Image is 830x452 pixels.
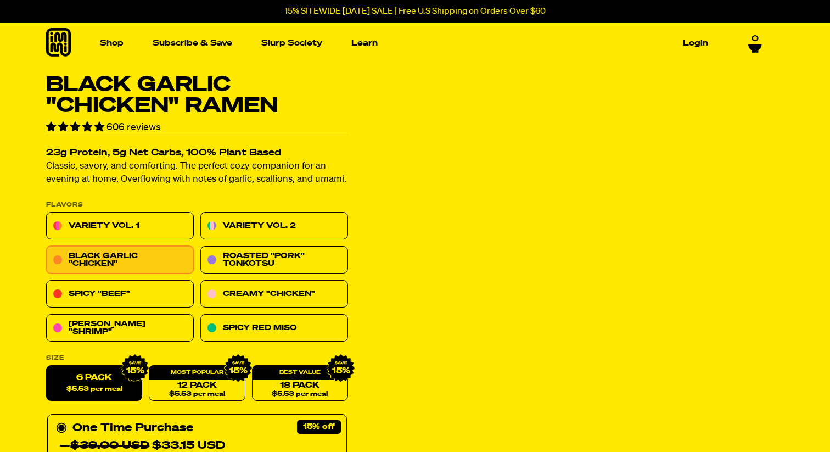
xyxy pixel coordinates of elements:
[200,247,348,274] a: Roasted "Pork" Tonkotsu
[200,281,348,308] a: Creamy "Chicken"
[106,122,161,132] span: 606 reviews
[96,35,128,52] a: Shop
[678,35,713,52] a: Login
[272,391,328,398] span: $5.53 per meal
[223,354,252,383] img: IMG_9632.png
[252,366,348,401] a: 18 Pack$5.53 per meal
[46,315,194,342] a: [PERSON_NAME] "Shrimp"
[46,149,348,158] h2: 23g Protein, 5g Net Carbs, 100% Plant Based
[96,23,713,63] nav: Main navigation
[46,355,348,361] label: Size
[347,35,382,52] a: Learn
[149,366,245,401] a: 12 Pack$5.53 per meal
[284,7,546,16] p: 15% SITEWIDE [DATE] SALE | Free U.S Shipping on Orders Over $60
[121,354,149,383] img: IMG_9632.png
[257,35,327,52] a: Slurp Society
[46,213,194,240] a: Variety Vol. 1
[46,281,194,308] a: Spicy "Beef"
[200,315,348,342] a: Spicy Red Miso
[148,35,237,52] a: Subscribe & Save
[748,34,762,52] a: 0
[327,354,355,383] img: IMG_9632.png
[169,391,225,398] span: $5.53 per meal
[200,213,348,240] a: Variety Vol. 2
[46,247,194,274] a: Black Garlic "Chicken"
[66,386,122,393] span: $5.53 per meal
[46,202,348,208] p: Flavors
[46,366,142,401] label: 6 Pack
[46,75,348,116] h1: Black Garlic "Chicken" Ramen
[46,122,106,132] span: 4.76 stars
[70,440,149,451] del: $39.00 USD
[46,160,348,187] p: Classic, savory, and comforting. The perfect cozy companion for an evening at home. Overflowing w...
[752,34,759,43] span: 0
